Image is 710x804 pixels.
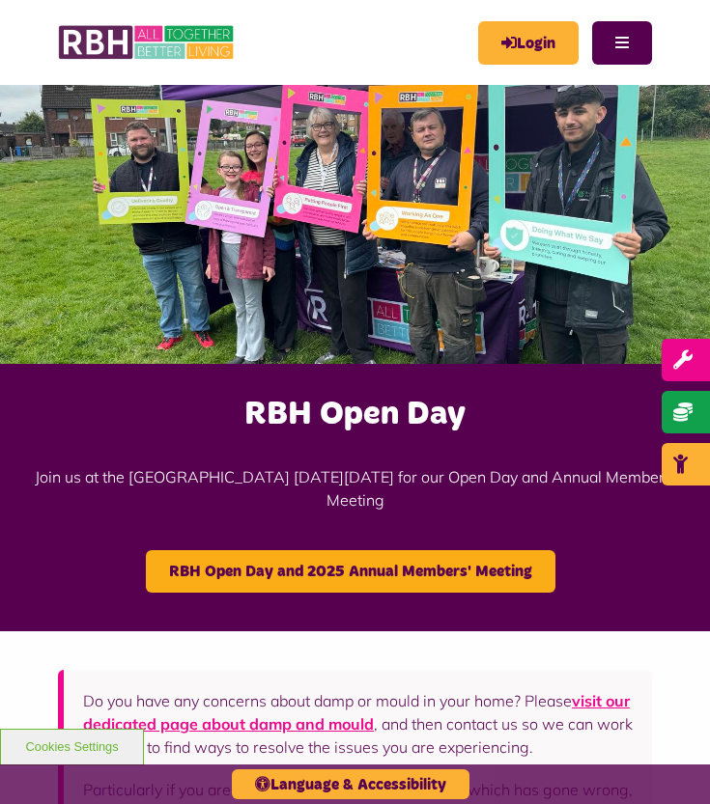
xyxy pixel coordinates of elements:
a: MyRBH [478,21,579,65]
a: visit our dedicated page about damp and mould [83,691,630,734]
p: Do you have any concerns about damp or mould in your home? Please , and then contact us so we can... [83,689,633,759]
p: Join us at the [GEOGRAPHIC_DATA] [DATE][DATE] for our Open Day and Annual Members' Meeting [10,436,700,541]
button: Language & Accessibility [232,769,469,799]
a: RBH Open Day and 2025 Annual Members' Meeting [146,550,555,593]
img: RBH [58,19,237,66]
h2: RBH Open Day [10,393,700,435]
button: Navigation [592,21,652,65]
